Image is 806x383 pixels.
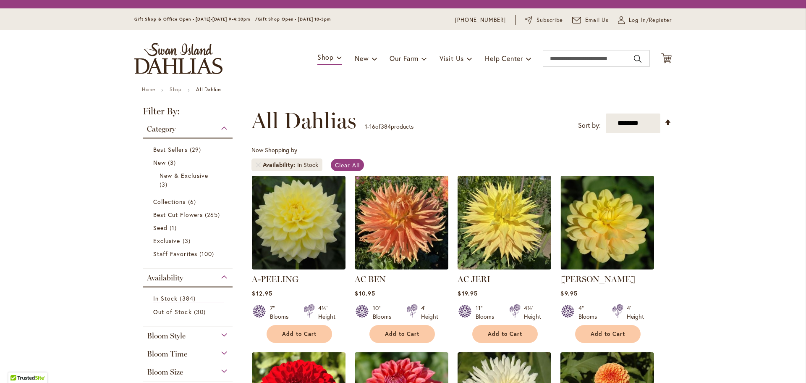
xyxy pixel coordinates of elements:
[385,330,419,338] span: Add to Cart
[153,211,203,219] span: Best Cut Flowers
[355,274,386,284] a: AC BEN
[318,304,335,321] div: 4½' Height
[147,273,183,283] span: Availability
[147,124,175,134] span: Category
[282,330,317,338] span: Add to Cart
[190,145,203,154] span: 29
[472,325,538,343] button: Add to Cart
[575,325,641,343] button: Add to Cart
[458,176,551,269] img: AC Jeri
[168,158,178,167] span: 3
[525,16,563,24] a: Subscribe
[160,171,218,189] a: New &amp; Exclusive
[317,53,334,61] span: Shop
[153,294,224,303] a: In Stock 384
[180,294,197,303] span: 384
[560,263,654,271] a: AHOY MATEY
[524,304,541,321] div: 4½' Height
[205,210,222,219] span: 265
[170,223,179,232] span: 1
[440,54,464,63] span: Visit Us
[629,16,672,24] span: Log In/Register
[373,304,396,321] div: 10" Blooms
[251,146,297,154] span: Now Shopping by
[183,236,193,245] span: 3
[252,176,345,269] img: A-Peeling
[560,289,577,297] span: $9.95
[153,198,186,206] span: Collections
[153,236,224,245] a: Exclusive
[153,158,224,167] a: New
[355,176,448,269] img: AC BEN
[153,250,197,258] span: Staff Favorites
[147,349,187,359] span: Bloom Time
[153,158,166,166] span: New
[160,172,208,180] span: New & Exclusive
[142,86,155,92] a: Home
[369,325,435,343] button: Add to Cart
[458,263,551,271] a: AC Jeri
[267,325,332,343] button: Add to Cart
[536,16,563,24] span: Subscribe
[458,289,477,297] span: $19.95
[251,108,356,133] span: All Dahlias
[335,161,360,169] span: Clear All
[258,16,331,22] span: Gift Shop Open - [DATE] 10-3pm
[627,304,644,321] div: 4' Height
[618,16,672,24] a: Log In/Register
[585,16,609,24] span: Email Us
[455,16,506,24] a: [PHONE_NUMBER]
[381,122,391,130] span: 384
[458,274,490,284] a: AC JERI
[578,304,602,321] div: 4" Blooms
[476,304,499,321] div: 11" Blooms
[199,249,216,258] span: 100
[297,161,318,169] div: In Stock
[147,331,186,341] span: Bloom Style
[560,274,635,284] a: [PERSON_NAME]
[153,145,224,154] a: Best Sellers
[355,54,369,63] span: New
[252,263,345,271] a: A-Peeling
[572,16,609,24] a: Email Us
[331,159,364,171] a: Clear All
[147,367,183,377] span: Bloom Size
[270,304,293,321] div: 7" Blooms
[153,210,224,219] a: Best Cut Flowers
[421,304,438,321] div: 4' Height
[134,43,222,74] a: store logo
[153,145,188,153] span: Best Sellers
[134,107,241,120] strong: Filter By:
[365,122,367,130] span: 1
[355,263,448,271] a: AC BEN
[153,197,224,206] a: Collections
[153,224,167,232] span: Seed
[194,307,208,316] span: 30
[153,294,178,302] span: In Stock
[390,54,418,63] span: Our Farm
[134,16,258,22] span: Gift Shop & Office Open - [DATE]-[DATE] 9-4:30pm /
[488,330,522,338] span: Add to Cart
[355,289,375,297] span: $10.95
[369,122,375,130] span: 16
[485,54,523,63] span: Help Center
[153,249,224,258] a: Staff Favorites
[591,330,625,338] span: Add to Cart
[256,162,261,167] a: Remove Availability In Stock
[365,120,413,133] p: - of products
[188,197,198,206] span: 6
[153,237,180,245] span: Exclusive
[252,274,298,284] a: A-PEELING
[252,289,272,297] span: $12.95
[578,118,601,133] label: Sort by:
[160,180,170,189] span: 3
[560,176,654,269] img: AHOY MATEY
[153,308,192,316] span: Out of Stock
[170,86,181,92] a: Shop
[196,86,222,92] strong: All Dahlias
[263,161,297,169] span: Availability
[153,223,224,232] a: Seed
[153,307,224,316] a: Out of Stock 30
